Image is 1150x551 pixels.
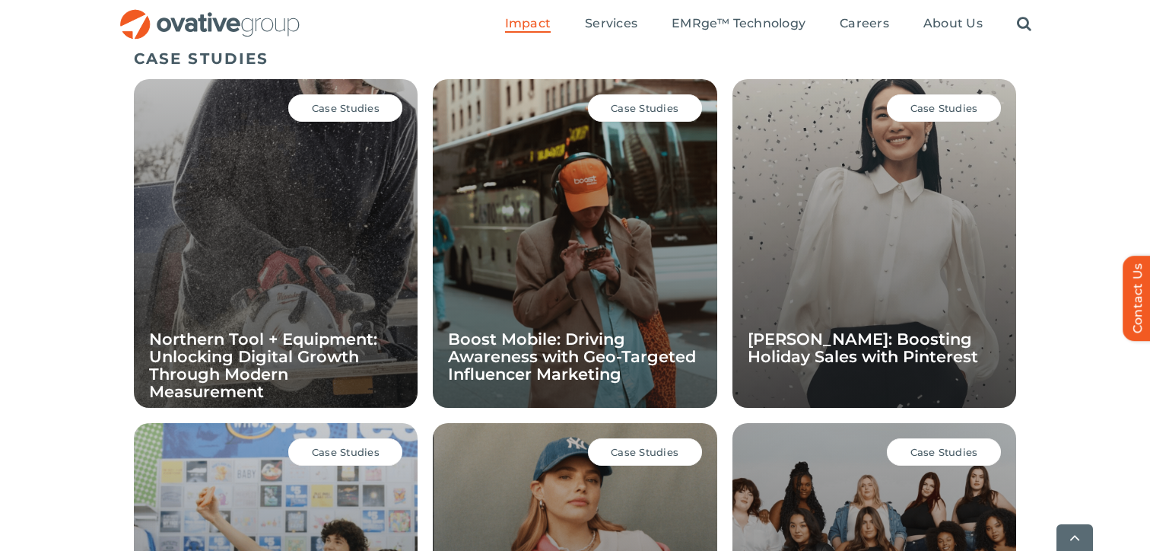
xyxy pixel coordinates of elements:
[585,16,637,33] a: Services
[505,16,551,33] a: Impact
[923,16,983,31] span: About Us
[923,16,983,33] a: About Us
[1017,16,1031,33] a: Search
[840,16,889,33] a: Careers
[672,16,805,31] span: EMRge™ Technology
[585,16,637,31] span: Services
[505,16,551,31] span: Impact
[134,49,1016,68] h5: CASE STUDIES
[840,16,889,31] span: Careers
[672,16,805,33] a: EMRge™ Technology
[149,330,377,401] a: Northern Tool + Equipment: Unlocking Digital Growth Through Modern Measurement
[448,330,696,384] a: Boost Mobile: Driving Awareness with Geo-Targeted Influencer Marketing
[119,8,301,22] a: OG_Full_horizontal_RGB
[748,330,978,366] a: [PERSON_NAME]: Boosting Holiday Sales with Pinterest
